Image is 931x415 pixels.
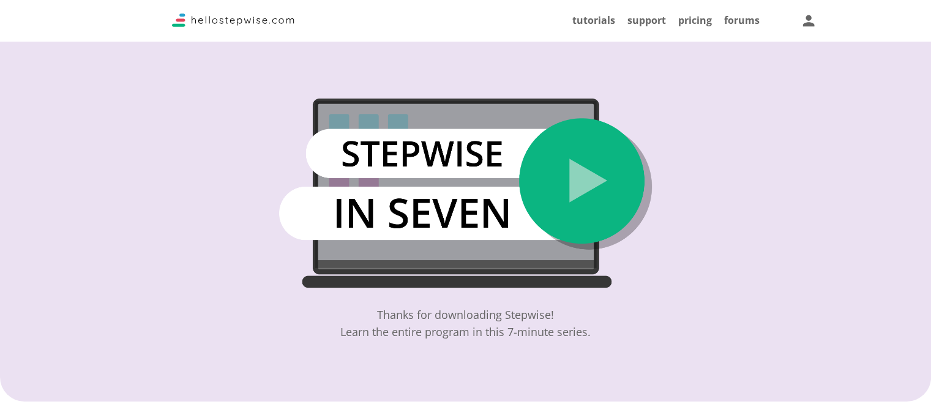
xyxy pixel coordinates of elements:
[678,13,712,27] a: pricing
[279,99,651,288] img: thumbnailGuid1
[572,13,615,27] a: tutorials
[340,306,591,340] div: Thanks for downloading Stepwise! Learn the entire program in this 7-minute series.
[172,17,294,30] a: Stepwise
[172,13,294,27] img: Logo
[724,13,760,27] a: forums
[627,13,666,27] a: support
